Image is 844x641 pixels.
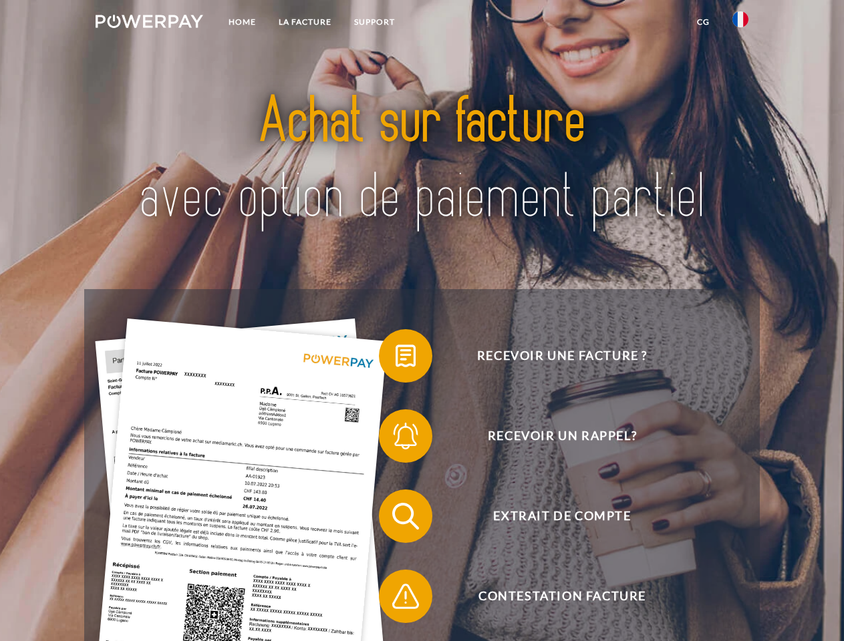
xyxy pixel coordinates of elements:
span: Extrait de compte [398,489,726,543]
img: fr [732,11,748,27]
img: qb_search.svg [389,499,422,533]
img: qb_warning.svg [389,580,422,613]
span: Contestation Facture [398,570,726,623]
button: Contestation Facture [379,570,726,623]
a: CG [686,10,721,34]
img: qb_bell.svg [389,419,422,453]
button: Recevoir une facture ? [379,329,726,383]
img: logo-powerpay-white.svg [96,15,203,28]
img: title-powerpay_fr.svg [128,64,716,256]
button: Extrait de compte [379,489,726,543]
a: Support [343,10,406,34]
a: Home [217,10,267,34]
span: Recevoir une facture ? [398,329,726,383]
a: LA FACTURE [267,10,343,34]
button: Recevoir un rappel? [379,409,726,463]
span: Recevoir un rappel? [398,409,726,463]
img: qb_bill.svg [389,339,422,373]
